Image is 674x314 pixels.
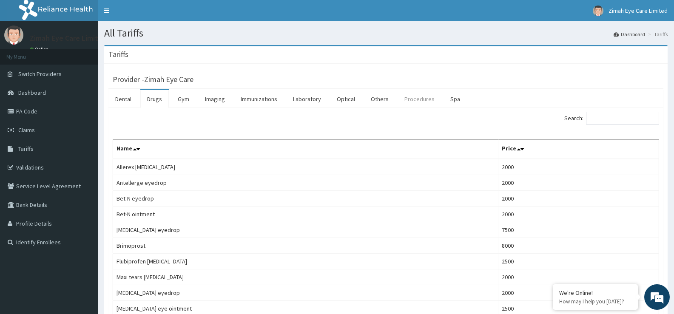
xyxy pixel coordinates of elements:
td: 2000 [498,285,659,301]
td: Allerex [MEDICAL_DATA] [113,159,498,175]
a: Online [30,46,50,52]
a: Immunizations [234,90,284,108]
img: d_794563401_company_1708531726252_794563401 [16,42,34,64]
a: Imaging [198,90,232,108]
p: How may I help you today? [559,298,631,305]
td: Brimoprost [113,238,498,254]
td: 2000 [498,175,659,191]
a: Laboratory [286,90,328,108]
span: Zimah Eye Care Limited [609,7,668,14]
a: Procedures [398,90,441,108]
a: Gym [171,90,196,108]
td: 2000 [498,191,659,207]
textarea: Type your message and hit 'Enter' [4,217,162,247]
img: User Image [4,25,23,45]
td: 2000 [498,159,659,175]
td: 2000 [498,207,659,222]
td: 8000 [498,238,659,254]
td: [MEDICAL_DATA] eyedrop [113,285,498,301]
span: Claims [18,126,35,134]
div: Minimize live chat window [139,4,160,25]
td: [MEDICAL_DATA] eyedrop [113,222,498,238]
span: Dashboard [18,89,46,96]
h3: Provider - Zimah Eye Care [113,76,193,83]
a: Spa [444,90,467,108]
div: We're Online! [559,289,631,297]
h1: All Tariffs [104,28,668,39]
td: Antellerge eyedrop [113,175,498,191]
td: Maxi tears [MEDICAL_DATA] [113,269,498,285]
img: User Image [593,6,603,16]
td: Bet-N eyedrop [113,191,498,207]
div: Chat with us now [44,48,143,59]
td: Bet-N ointment [113,207,498,222]
th: Price [498,140,659,159]
li: Tariffs [646,31,668,38]
td: Flubiprofen [MEDICAL_DATA] [113,254,498,269]
td: 2000 [498,269,659,285]
a: Others [364,90,395,108]
a: Optical [330,90,362,108]
td: 2500 [498,254,659,269]
input: Search: [586,112,659,124]
span: We're online! [49,99,117,185]
td: 7500 [498,222,659,238]
span: Switch Providers [18,70,62,78]
a: Drugs [140,90,169,108]
label: Search: [564,112,659,124]
a: Dental [108,90,138,108]
a: Dashboard [614,31,645,38]
p: Zimah Eye Care Limited [30,34,107,42]
span: Tariffs [18,145,34,153]
th: Name [113,140,498,159]
h3: Tariffs [108,51,128,58]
